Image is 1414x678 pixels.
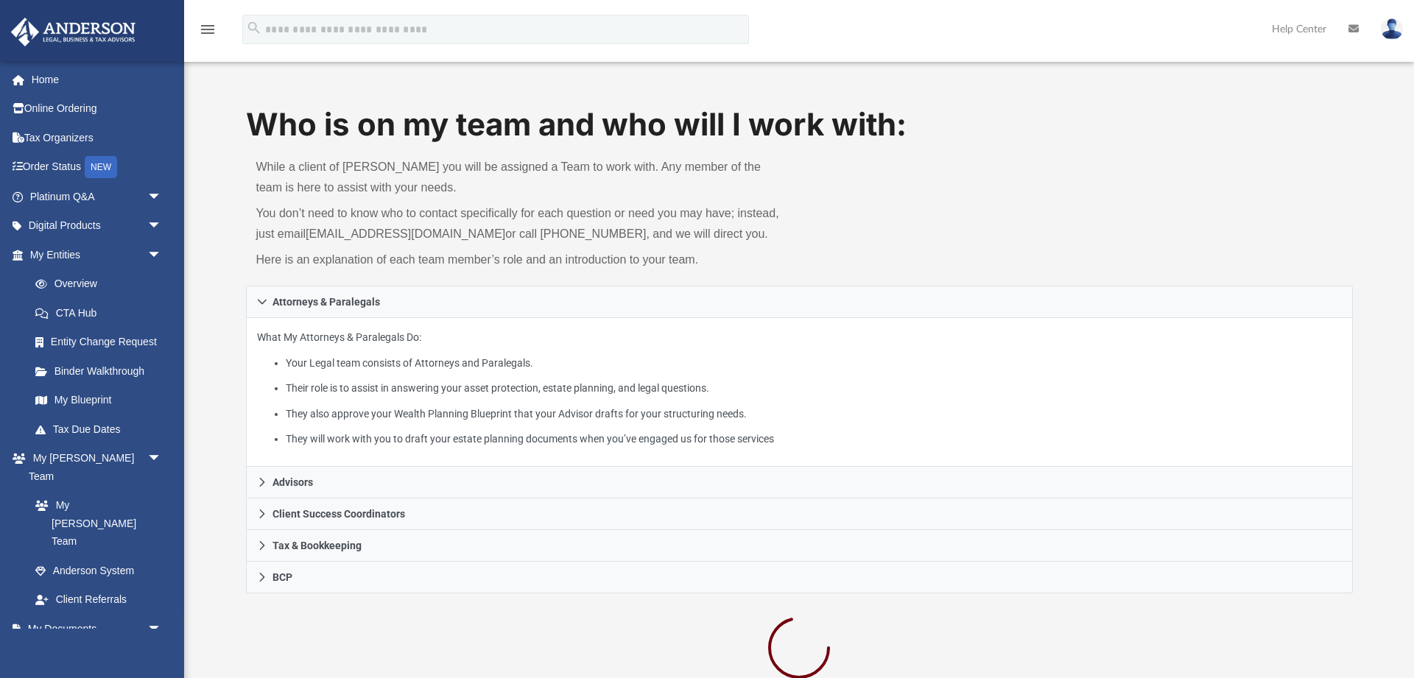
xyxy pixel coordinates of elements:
span: BCP [272,572,292,582]
a: Anderson System [21,556,177,585]
a: BCP [246,562,1353,593]
a: Attorneys & Paralegals [246,286,1353,318]
a: Tax Organizers [10,123,184,152]
a: CTA Hub [21,298,184,328]
span: arrow_drop_down [147,182,177,212]
a: My [PERSON_NAME] Teamarrow_drop_down [10,444,177,491]
span: arrow_drop_down [147,614,177,644]
a: Entity Change Request [21,328,184,357]
a: Tax & Bookkeeping [246,530,1353,562]
i: search [246,20,262,36]
a: My [PERSON_NAME] Team [21,491,169,557]
a: My Entitiesarrow_drop_down [10,240,184,269]
img: Anderson Advisors Platinum Portal [7,18,140,46]
a: Client Success Coordinators [246,498,1353,530]
span: arrow_drop_down [147,444,177,474]
a: Order StatusNEW [10,152,184,183]
p: Here is an explanation of each team member’s role and an introduction to your team. [256,250,789,270]
a: My Blueprint [21,386,177,415]
i: menu [199,21,217,38]
span: Tax & Bookkeeping [272,540,362,551]
p: While a client of [PERSON_NAME] you will be assigned a Team to work with. Any member of the team ... [256,157,789,198]
a: Overview [21,269,184,299]
li: They will work with you to draft your estate planning documents when you’ve engaged us for those ... [286,430,1342,448]
a: Client Referrals [21,585,177,615]
span: Client Success Coordinators [272,509,405,519]
a: menu [199,28,217,38]
li: They also approve your Wealth Planning Blueprint that your Advisor drafts for your structuring ne... [286,405,1342,423]
span: Advisors [272,477,313,487]
img: User Pic [1381,18,1403,40]
p: You don’t need to know who to contact specifically for each question or need you may have; instea... [256,203,789,244]
li: Their role is to assist in answering your asset protection, estate planning, and legal questions. [286,379,1342,398]
p: What My Attorneys & Paralegals Do: [257,328,1342,448]
div: Attorneys & Paralegals [246,318,1353,467]
a: Online Ordering [10,94,184,124]
li: Your Legal team consists of Attorneys and Paralegals. [286,354,1342,372]
h1: Who is on my team and who will I work with: [246,103,1353,146]
a: [EMAIL_ADDRESS][DOMAIN_NAME] [306,227,505,240]
a: Platinum Q&Aarrow_drop_down [10,182,184,211]
a: Digital Productsarrow_drop_down [10,211,184,241]
a: My Documentsarrow_drop_down [10,614,177,643]
span: arrow_drop_down [147,240,177,270]
a: Tax Due Dates [21,414,184,444]
a: Binder Walkthrough [21,356,184,386]
span: Attorneys & Paralegals [272,297,380,307]
a: Home [10,65,184,94]
a: Advisors [246,467,1353,498]
div: NEW [85,156,117,178]
span: arrow_drop_down [147,211,177,241]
